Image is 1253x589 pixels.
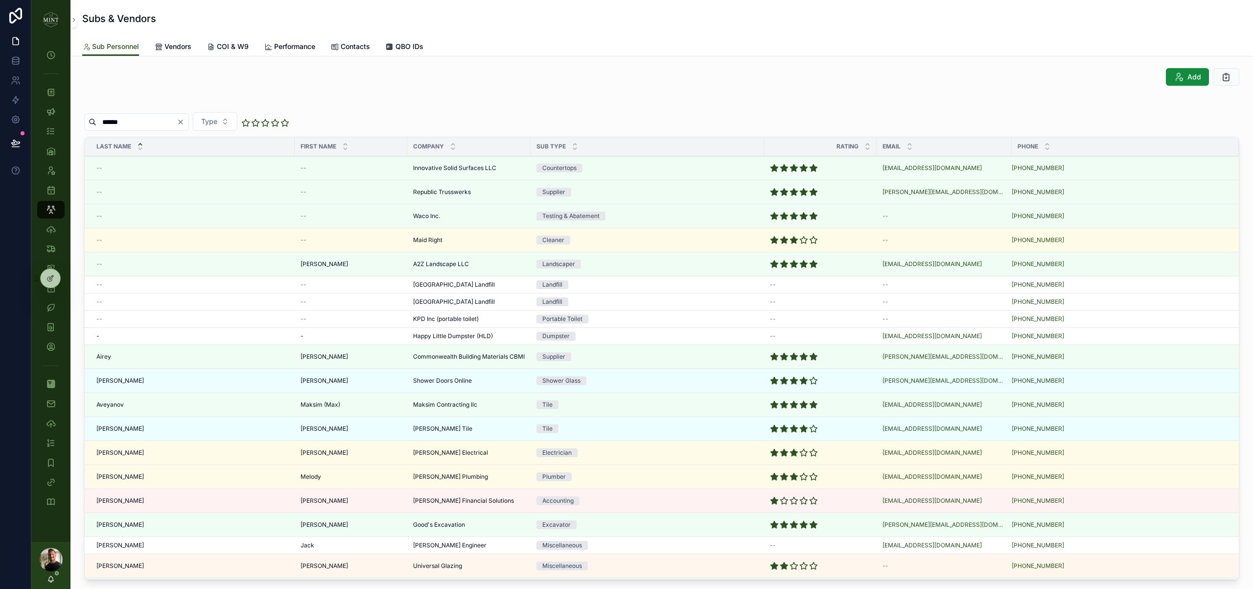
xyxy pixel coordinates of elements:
a: -- [770,332,871,340]
a: Miscellaneous [536,562,758,570]
a: [PERSON_NAME] [96,562,289,570]
span: Vendors [164,42,191,51]
a: [GEOGRAPHIC_DATA] Landfill [413,281,525,289]
span: Last Name [96,143,131,150]
span: Type [201,117,217,126]
a: [PERSON_NAME] [301,497,401,505]
span: Universal Glazing [413,562,462,570]
span: [GEOGRAPHIC_DATA] Landfill [413,281,495,289]
a: Melody [301,473,401,481]
a: [PHONE_NUMBER] [1012,541,1227,549]
span: Aveyanov [96,401,124,409]
a: Happy Little Dumpster (HLD) [413,332,525,340]
a: [EMAIL_ADDRESS][DOMAIN_NAME] [882,401,982,409]
div: Tile [542,424,553,433]
a: [EMAIL_ADDRESS][DOMAIN_NAME] [882,425,982,433]
span: Company [413,143,444,150]
div: Landfill [542,297,562,306]
span: -- [301,236,306,244]
span: A2Z Landscape LLC [413,260,469,268]
a: Cleaner [536,236,758,245]
div: Plumber [542,472,566,481]
span: -- [96,281,102,289]
a: [PHONE_NUMBER] [1012,188,1064,196]
span: - [301,332,303,340]
a: [PERSON_NAME] [96,425,289,433]
a: Plumber [536,472,758,481]
a: KPD Inc (portable toilet) [413,315,525,323]
a: [PHONE_NUMBER] [1012,425,1227,433]
a: [PERSON_NAME][EMAIL_ADDRESS][DOMAIN_NAME] [882,377,1006,385]
a: [PERSON_NAME] [301,562,401,570]
a: [EMAIL_ADDRESS][DOMAIN_NAME] [882,260,982,268]
a: [PHONE_NUMBER] [1012,353,1227,361]
a: -- [301,212,401,220]
span: [PERSON_NAME] [96,541,144,549]
span: -- [96,164,102,172]
span: [PERSON_NAME] [96,449,144,457]
span: KPD Inc (portable toilet) [413,315,479,323]
a: Portable Toilet [536,315,758,323]
a: [PERSON_NAME] [96,449,289,457]
a: Universal Glazing [413,562,525,570]
a: [PHONE_NUMBER] [1012,473,1227,481]
a: Aveyanov [96,401,289,409]
a: [EMAIL_ADDRESS][DOMAIN_NAME] [882,541,1006,549]
div: Cleaner [542,236,564,245]
span: Innovative Solid Surfaces LLC [413,164,496,172]
span: Add [1187,72,1201,82]
a: [EMAIL_ADDRESS][DOMAIN_NAME] [882,425,1006,433]
a: [EMAIL_ADDRESS][DOMAIN_NAME] [882,541,982,549]
a: [PHONE_NUMBER] [1012,401,1227,409]
a: -- [301,315,401,323]
a: Shower Glass [536,376,758,385]
span: -- [770,281,776,289]
a: [PHONE_NUMBER] [1012,236,1227,244]
div: Excavator [542,520,571,529]
div: scrollable content [31,39,70,523]
div: Landfill [542,280,562,289]
div: Portable Toilet [542,315,582,323]
span: -- [301,164,306,172]
a: -- [301,236,401,244]
span: [PERSON_NAME] [301,521,348,529]
a: -- [882,212,1006,220]
a: Accounting [536,496,758,505]
span: [PERSON_NAME] [96,473,144,481]
span: First Name [301,143,336,150]
a: A2Z Landscape LLC [413,260,525,268]
span: [GEOGRAPHIC_DATA] Landfill [413,298,495,306]
a: -- [770,541,871,549]
a: [PERSON_NAME] [96,497,289,505]
span: -- [96,188,102,196]
a: [PHONE_NUMBER] [1012,425,1064,433]
a: [PHONE_NUMBER] [1012,332,1064,340]
a: -- [301,164,401,172]
span: -- [770,298,776,306]
a: [PHONE_NUMBER] [1012,260,1227,268]
a: Tile [536,424,758,433]
span: -- [96,298,102,306]
button: Add [1166,68,1209,86]
span: -- [882,281,888,289]
span: [PERSON_NAME] Engineer [413,541,487,549]
a: [PHONE_NUMBER] [1012,353,1064,361]
a: QBO IDs [386,38,423,57]
a: [PERSON_NAME][EMAIL_ADDRESS][DOMAIN_NAME] [882,188,1006,196]
div: Miscellaneous [542,562,582,570]
a: [PHONE_NUMBER] [1012,332,1227,340]
a: [PERSON_NAME][EMAIL_ADDRESS][DOMAIN_NAME] [882,353,1006,361]
span: -- [301,188,306,196]
a: -- [96,260,289,268]
div: Tile [542,400,553,409]
span: - [96,332,99,340]
a: [PHONE_NUMBER] [1012,562,1227,570]
div: Shower Glass [542,376,580,385]
span: Jack [301,541,314,549]
a: [PERSON_NAME] [301,260,401,268]
span: -- [301,212,306,220]
span: Rating [836,143,859,150]
a: [PHONE_NUMBER] [1012,401,1064,409]
span: [PERSON_NAME] Plumbing [413,473,488,481]
div: Supplier [542,188,565,196]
